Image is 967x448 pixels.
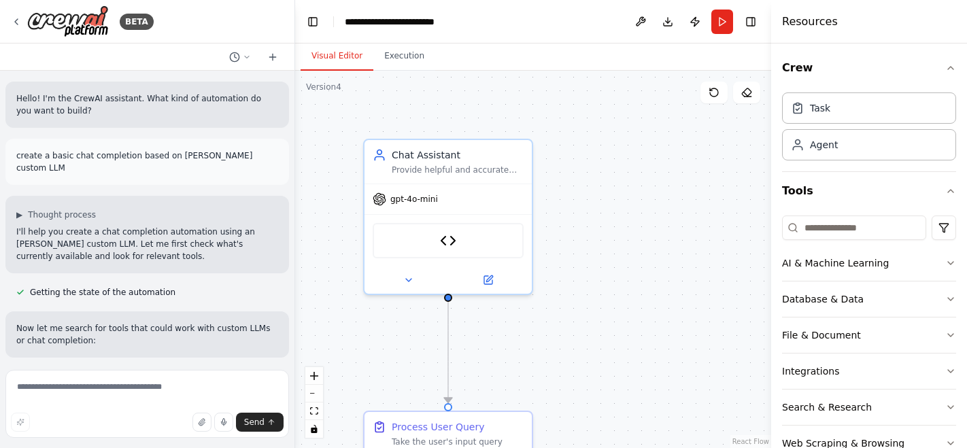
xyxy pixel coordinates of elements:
[392,165,524,175] div: Provide helpful and accurate responses to user queries using the [PERSON_NAME] LLM, ensuring resp...
[782,256,889,270] div: AI & Machine Learning
[236,413,284,432] button: Send
[810,101,830,115] div: Task
[782,354,956,389] button: Integrations
[390,194,438,205] span: gpt-4o-mini
[782,245,956,281] button: AI & Machine Learning
[16,209,96,220] button: ▶Thought process
[27,5,109,37] img: Logo
[28,209,96,220] span: Thought process
[30,287,175,298] span: Getting the state of the automation
[810,138,838,152] div: Agent
[782,14,838,30] h4: Resources
[306,82,341,92] div: Version 4
[782,390,956,425] button: Search & Research
[16,209,22,220] span: ▶
[301,42,373,71] button: Visual Editor
[305,420,323,438] button: toggle interactivity
[782,317,956,353] button: File & Document
[16,92,278,117] p: Hello! I'm the CrewAI assistant. What kind of automation do you want to build?
[782,49,956,87] button: Crew
[363,139,533,295] div: Chat AssistantProvide helpful and accurate responses to user queries using the [PERSON_NAME] LLM,...
[16,150,278,174] p: create a basic chat completion based on [PERSON_NAME] custom LLM
[782,87,956,171] div: Crew
[16,322,278,347] p: Now let me search for tools that could work with custom LLMs or chat completion:
[305,367,323,385] button: zoom in
[224,49,256,65] button: Switch to previous chat
[782,364,839,378] div: Integrations
[16,226,278,262] p: I'll help you create a chat completion automation using an [PERSON_NAME] custom LLM. Let me first...
[373,42,435,71] button: Execution
[741,12,760,31] button: Hide right sidebar
[214,413,233,432] button: Click to speak your automation idea
[440,232,456,249] img: Asimov Chat Completion Tool
[782,281,956,317] button: Database & Data
[441,300,455,403] g: Edge from 5ffbe32c-6aa5-448e-a56c-9233bc1a72f3 to 3591cfad-c6e7-4d97-ad40-13c31551aadc
[449,272,526,288] button: Open in side panel
[305,367,323,438] div: React Flow controls
[262,49,284,65] button: Start a new chat
[732,438,769,445] a: React Flow attribution
[303,12,322,31] button: Hide left sidebar
[244,417,265,428] span: Send
[782,328,861,342] div: File & Document
[392,148,524,162] div: Chat Assistant
[782,172,956,210] button: Tools
[305,402,323,420] button: fit view
[120,14,154,30] div: BETA
[782,400,872,414] div: Search & Research
[782,292,864,306] div: Database & Data
[305,385,323,402] button: zoom out
[392,420,484,434] div: Process User Query
[345,15,435,29] nav: breadcrumb
[192,413,211,432] button: Upload files
[11,413,30,432] button: Improve this prompt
